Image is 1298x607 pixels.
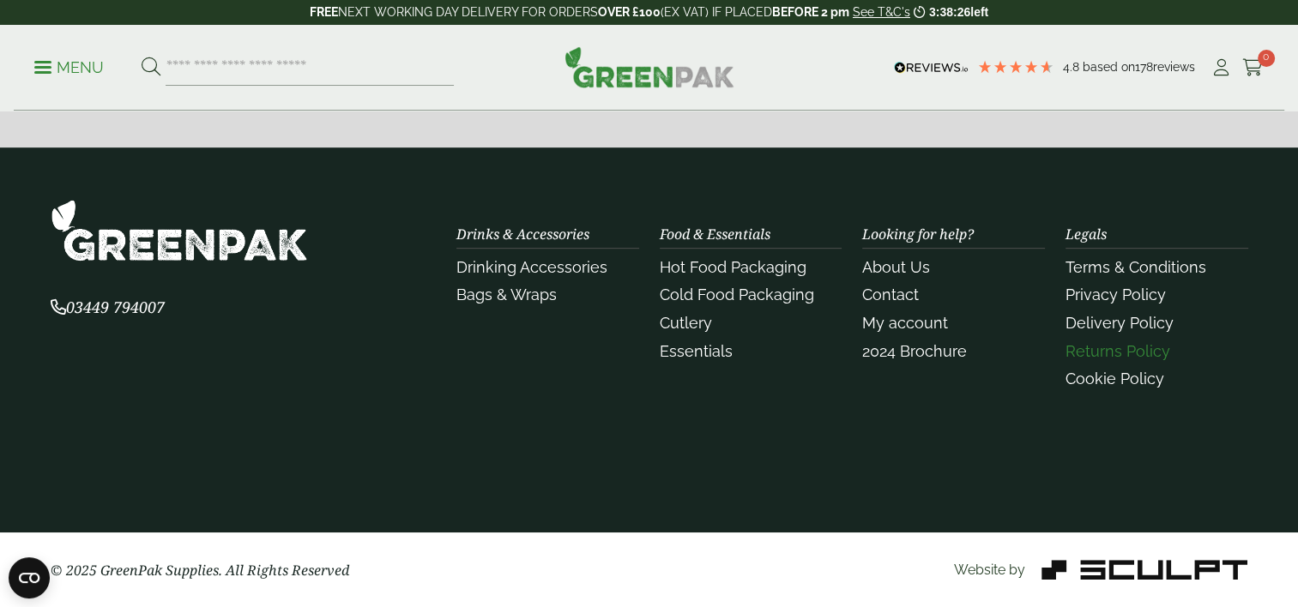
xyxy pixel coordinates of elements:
a: Returns Policy [1066,342,1170,360]
a: Cookie Policy [1066,370,1164,388]
a: Privacy Policy [1066,285,1166,303]
p: © 2025 GreenPak Supplies. All Rights Reserved [51,560,436,580]
a: See T&C's [853,5,910,19]
div: 4.78 Stars [977,59,1054,75]
span: reviews [1153,60,1195,74]
a: Drinking Accessories [456,258,607,276]
a: Terms & Conditions [1066,258,1206,276]
strong: FREE [310,5,338,19]
a: Hot Food Packaging [660,258,806,276]
img: GreenPak Supplies [51,199,308,261]
a: 0 [1242,55,1264,81]
span: 3:38:26 [929,5,970,19]
strong: OVER £100 [598,5,661,19]
i: Cart [1242,59,1264,76]
button: Open CMP widget [9,557,50,598]
a: Menu [34,57,104,75]
span: 4.8 [1063,60,1083,74]
a: Essentials [660,342,733,360]
span: Based on [1083,60,1135,74]
img: Sculpt [1041,560,1247,580]
i: My Account [1210,59,1232,76]
a: Contact [862,285,919,303]
a: Bags & Wraps [456,285,557,303]
span: left [970,5,988,19]
a: Cutlery [660,314,712,332]
a: About Us [862,258,930,276]
strong: BEFORE 2 pm [772,5,849,19]
a: Delivery Policy [1066,314,1174,332]
p: Menu [34,57,104,78]
a: 03449 794007 [51,300,165,316]
a: 2024 Brochure [862,342,967,360]
span: 178 [1135,60,1153,74]
span: 0 [1258,50,1275,67]
a: My account [862,314,948,332]
span: 03449 794007 [51,297,165,317]
img: GreenPak Supplies [564,46,734,87]
a: Cold Food Packaging [660,285,814,303]
span: Website by [953,562,1024,578]
img: REVIEWS.io [894,62,969,74]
